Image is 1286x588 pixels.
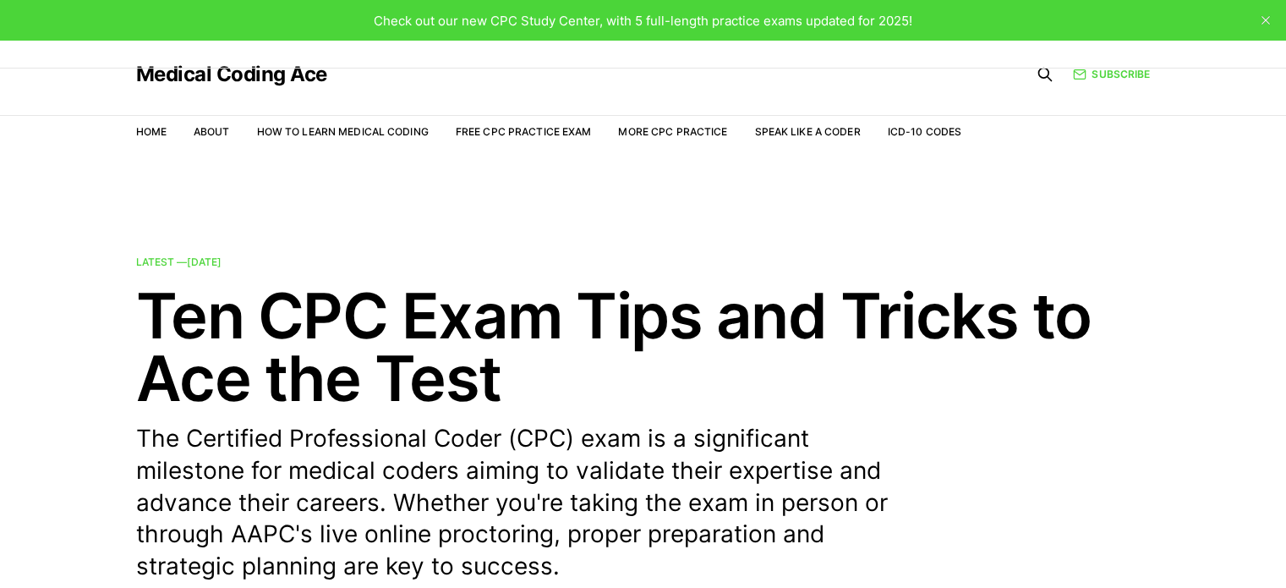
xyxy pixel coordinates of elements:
button: close [1252,7,1279,34]
a: About [194,125,230,138]
iframe: portal-trigger [1010,505,1286,588]
span: Latest — [136,256,222,268]
a: More CPC Practice [618,125,727,138]
p: The Certified Professional Coder (CPC) exam is a significant milestone for medical coders aiming ... [136,423,914,583]
a: ICD-10 Codes [888,125,961,138]
h2: Ten CPC Exam Tips and Tricks to Ace the Test [136,284,1151,409]
a: How to Learn Medical Coding [257,125,429,138]
a: Home [136,125,167,138]
a: Medical Coding Ace [136,64,327,85]
a: Subscribe [1073,66,1150,82]
a: Speak Like a Coder [755,125,861,138]
time: [DATE] [187,256,222,268]
a: Free CPC Practice Exam [456,125,592,138]
span: Check out our new CPC Study Center, with 5 full-length practice exams updated for 2025! [374,13,912,29]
